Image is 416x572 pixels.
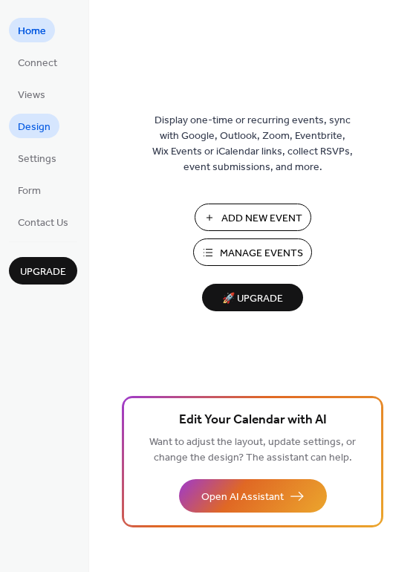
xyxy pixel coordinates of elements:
span: Open AI Assistant [201,490,284,505]
span: Form [18,183,41,199]
a: Form [9,178,50,202]
span: Manage Events [220,246,303,261]
span: Views [18,88,45,103]
span: Design [18,120,51,135]
a: Views [9,82,54,106]
span: Add New Event [221,211,302,227]
span: Edit Your Calendar with AI [179,410,327,431]
a: Home [9,18,55,42]
button: Open AI Assistant [179,479,327,513]
span: Contact Us [18,215,68,231]
a: Contact Us [9,209,77,234]
button: Manage Events [193,238,312,266]
button: Add New Event [195,204,311,231]
span: Display one-time or recurring events, sync with Google, Outlook, Zoom, Eventbrite, Wix Events or ... [152,113,353,175]
span: Settings [18,152,56,167]
button: Upgrade [9,257,77,285]
a: Connect [9,50,66,74]
span: Home [18,24,46,39]
span: Want to adjust the layout, update settings, or change the design? The assistant can help. [149,432,356,468]
span: 🚀 Upgrade [211,289,294,309]
button: 🚀 Upgrade [202,284,303,311]
a: Design [9,114,59,138]
a: Settings [9,146,65,170]
span: Upgrade [20,264,66,280]
span: Connect [18,56,57,71]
